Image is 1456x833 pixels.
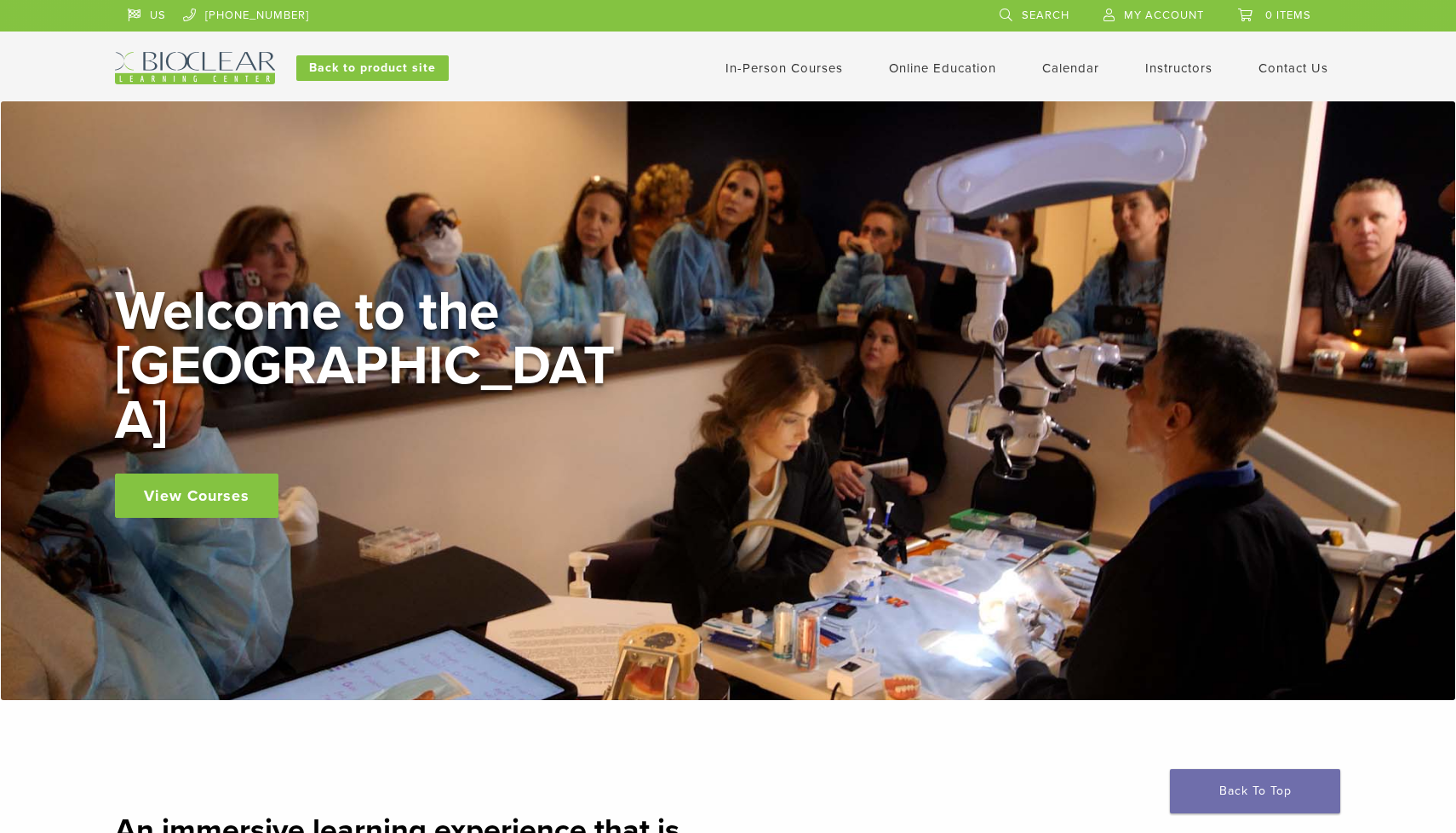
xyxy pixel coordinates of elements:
img: Bioclear [115,52,275,84]
a: View Courses [115,474,278,518]
span: My Account [1124,9,1204,22]
a: Instructors [1145,60,1212,76]
span: Search [1022,9,1069,22]
a: Online Education [889,60,996,76]
h2: Welcome to the [GEOGRAPHIC_DATA] [115,284,626,448]
a: Back to product site [296,55,449,81]
a: In-Person Courses [725,60,843,76]
span: 0 items [1265,9,1311,22]
a: Contact Us [1258,60,1328,76]
a: Calendar [1042,60,1099,76]
a: Back To Top [1170,769,1340,813]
